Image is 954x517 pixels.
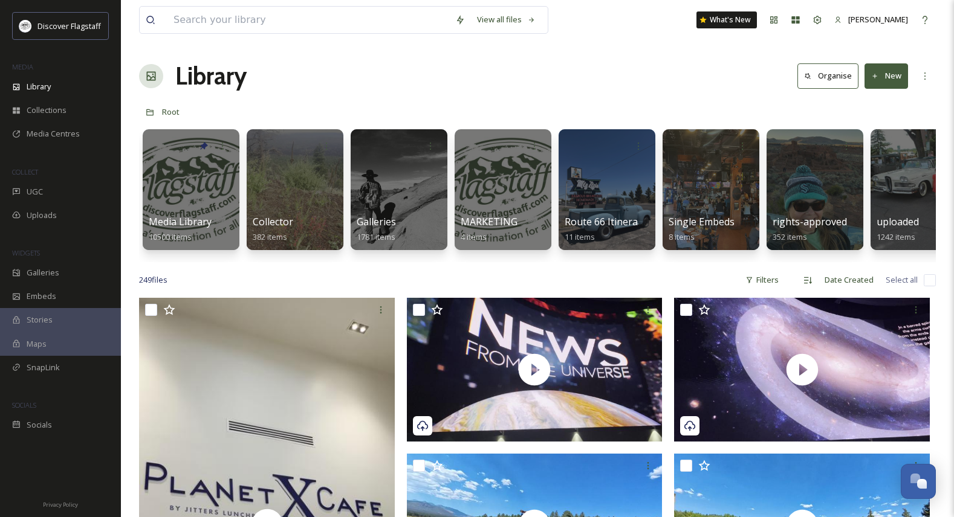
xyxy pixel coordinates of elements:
span: 4 items [461,231,487,242]
span: Media Library [149,215,212,228]
span: 249 file s [139,274,167,286]
span: Uploads [27,210,57,221]
a: View all files [471,8,542,31]
span: SnapLink [27,362,60,373]
button: Open Chat [901,464,936,499]
span: UGC [27,186,43,197]
span: Root [162,106,180,117]
span: Socials [27,419,52,431]
span: MARKETING [461,215,518,228]
span: Select all [886,274,918,286]
span: 10500 items [149,231,192,242]
span: Privacy Policy [43,501,78,509]
img: thumbnail [407,298,663,442]
span: [PERSON_NAME] [848,14,908,25]
span: Media Centres [27,128,80,140]
span: Collections [27,104,67,116]
a: Collector382 items [253,216,293,242]
a: Privacy Policy [43,496,78,511]
img: thumbnail [674,298,930,442]
span: Maps [27,338,47,350]
button: Organise [797,63,858,88]
span: 1781 items [357,231,395,242]
a: Library [175,58,247,94]
span: 382 items [253,231,287,242]
span: Single Embeds [669,215,735,228]
a: Route 66 Itinerary Subgroup Photos11 items [565,216,730,242]
span: Collector [253,215,293,228]
a: Organise [797,63,865,88]
span: SOCIALS [12,400,36,409]
a: uploaded1242 items [877,216,919,242]
a: MARKETING4 items [461,216,518,242]
span: rights-approved [773,215,847,228]
span: MEDIA [12,62,33,71]
img: Untitled%20design%20(1).png [19,20,31,32]
a: What's New [696,11,757,28]
span: Embeds [27,291,56,302]
span: Library [27,81,51,92]
a: Media Library10500 items [149,216,212,242]
span: uploaded [877,215,919,228]
span: 8 items [669,231,695,242]
div: Date Created [819,268,880,292]
a: Galleries1781 items [357,216,396,242]
span: 352 items [773,231,807,242]
a: Single Embeds8 items [669,216,735,242]
a: [PERSON_NAME] [828,8,914,31]
button: New [865,63,908,88]
span: Route 66 Itinerary Subgroup Photos [565,215,730,228]
span: Galleries [357,215,396,228]
a: Root [162,104,180,119]
span: WIDGETS [12,248,40,257]
span: Galleries [27,267,59,278]
span: 11 items [565,231,595,242]
input: Search your library [167,7,449,33]
span: COLLECT [12,167,38,176]
div: Filters [739,268,785,292]
span: Stories [27,314,53,326]
span: Discover Flagstaff [37,21,101,31]
a: rights-approved352 items [773,216,847,242]
span: 1242 items [877,231,915,242]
